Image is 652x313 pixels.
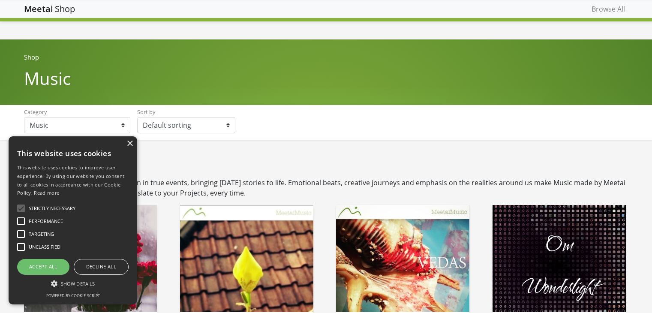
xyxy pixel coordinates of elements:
a: Browse All [588,0,628,18]
div: Accept all [17,259,69,274]
div: Decline all [74,259,129,274]
span: Show details [61,280,95,287]
p: Our music has roots and inspiration in true events, bringing [DATE] stories to life. Emotional be... [24,178,628,198]
span: Strictly necessary [29,205,75,212]
h1: Music [24,153,628,174]
div: Close [126,141,133,147]
h1: Music [24,68,628,89]
label: Category [24,108,47,116]
div: Show details [17,279,129,288]
span: Performance [29,218,63,225]
div: Meetai [24,5,53,13]
a: Meetai Shop [24,5,75,13]
span: Unclassified [29,244,60,251]
a: Shop [24,53,39,61]
label: Sort by [137,108,155,116]
div: Shop [53,5,75,13]
a: Read more [34,190,59,196]
select: Shop order [137,117,235,133]
span: This website uses cookies to improve user experience. By using our website you consent to all coo... [17,164,124,196]
span: Targeting [29,231,54,238]
a: Powered by cookie-script [46,293,100,298]
div: This website uses cookies [17,143,129,163]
